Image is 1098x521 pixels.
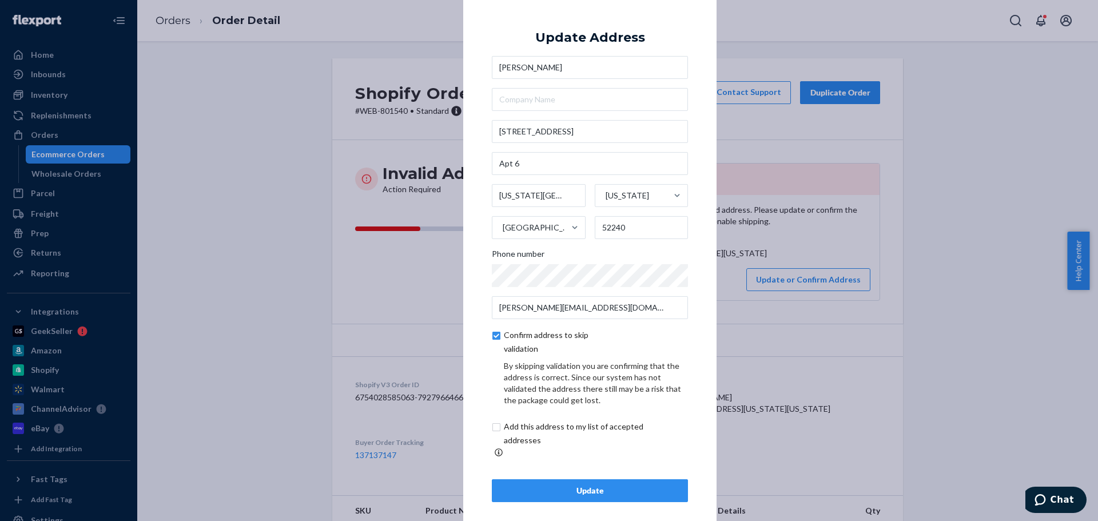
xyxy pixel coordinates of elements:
[1025,487,1087,515] iframe: Opens a widget where you can chat to one of our agents
[492,248,544,264] span: Phone number
[606,190,649,201] div: [US_STATE]
[535,30,645,44] div: Update Address
[503,222,570,233] div: [GEOGRAPHIC_DATA]
[492,56,688,79] input: First & Last Name
[492,296,688,319] input: Email (Only Required for International)
[492,152,688,175] input: Street Address 2 (Optional)
[492,88,688,111] input: Company Name
[595,216,689,239] input: ZIP Code
[502,485,678,496] div: Update
[504,360,688,406] div: By skipping validation you are confirming that the address is correct. Since our system has not v...
[502,216,503,239] input: [GEOGRAPHIC_DATA]
[492,184,586,207] input: City
[492,479,688,502] button: Update
[604,184,606,207] input: [US_STATE]
[492,120,688,143] input: Street Address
